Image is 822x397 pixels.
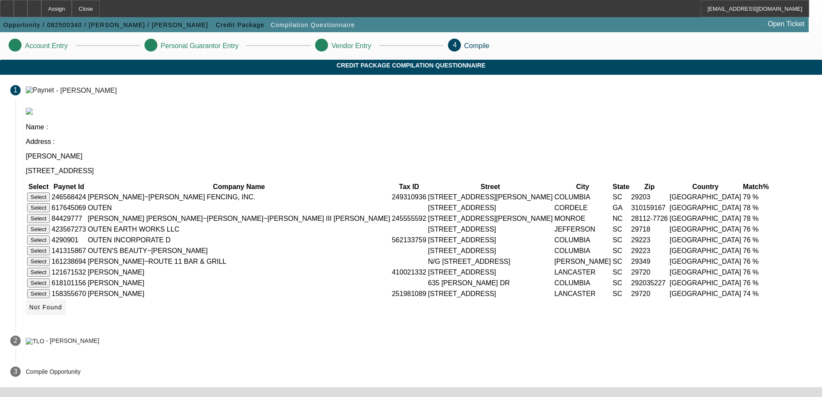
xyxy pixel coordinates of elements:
[631,183,668,191] th: Zip
[391,183,426,191] th: Tax ID
[554,235,611,245] td: COLUMBIA
[742,203,769,213] td: 78 %
[612,289,630,299] td: SC
[56,86,117,94] div: - [PERSON_NAME]
[27,257,50,266] button: Select
[428,192,553,202] td: [STREET_ADDRESS][PERSON_NAME]
[51,183,86,191] th: Paynet Id
[51,224,86,234] td: 423567273
[631,278,668,288] td: 292035227
[87,267,390,277] td: [PERSON_NAME]
[391,267,426,277] td: 410021332
[742,289,769,299] td: 74 %
[6,62,816,69] span: Credit Package Compilation Questionnaire
[631,214,668,223] td: 28112-7726
[612,224,630,234] td: SC
[554,183,611,191] th: City
[742,246,769,256] td: 76 %
[669,235,742,245] td: [GEOGRAPHIC_DATA]
[669,203,742,213] td: [GEOGRAPHIC_DATA]
[669,224,742,234] td: [GEOGRAPHIC_DATA]
[27,278,50,287] button: Select
[27,246,50,255] button: Select
[14,86,18,94] span: 1
[742,278,769,288] td: 76 %
[27,268,50,277] button: Select
[428,235,553,245] td: [STREET_ADDRESS]
[742,192,769,202] td: 79 %
[612,278,630,288] td: SC
[612,192,630,202] td: SC
[27,203,50,212] button: Select
[27,289,50,298] button: Select
[87,235,390,245] td: OUTEN INCORPORATE D
[51,214,86,223] td: 84429777
[612,214,630,223] td: NC
[26,138,812,146] p: Address :
[26,368,81,375] p: Compile Opportunity
[669,267,742,277] td: [GEOGRAPHIC_DATA]
[742,267,769,277] td: 76 %
[27,192,50,202] button: Select
[453,41,457,49] span: 4
[27,214,50,223] button: Select
[554,257,611,266] td: [PERSON_NAME]
[554,203,611,213] td: CORDELE
[742,224,769,234] td: 76 %
[464,42,490,50] p: Compile
[631,192,668,202] td: 29203
[26,153,812,160] p: [PERSON_NAME]
[669,246,742,256] td: [GEOGRAPHIC_DATA]
[87,214,390,223] td: [PERSON_NAME] [PERSON_NAME]~[PERSON_NAME]~[PERSON_NAME] III [PERSON_NAME]
[612,183,630,191] th: State
[669,183,742,191] th: Country
[26,338,44,345] img: TLO
[26,86,54,94] img: Paynet
[27,235,50,244] button: Select
[669,257,742,266] td: [GEOGRAPHIC_DATA]
[269,17,357,33] button: Compilation Questionnaire
[27,183,50,191] th: Select
[391,289,426,299] td: 251981089
[554,224,611,234] td: JEFFERSON
[631,257,668,266] td: 29349
[428,214,553,223] td: [STREET_ADDRESS][PERSON_NAME]
[51,235,86,245] td: 4290901
[428,267,553,277] td: [STREET_ADDRESS]
[26,123,812,131] p: Name :
[51,289,86,299] td: 158355670
[554,267,611,277] td: LANCASTER
[391,214,426,223] td: 245555592
[87,192,390,202] td: [PERSON_NAME]~[PERSON_NAME] FENCING, INC.
[161,42,239,50] p: Personal Guarantor Entry
[391,192,426,202] td: 249310936
[631,246,668,256] td: 29223
[46,338,99,345] div: - [PERSON_NAME]
[631,235,668,245] td: 29223
[428,246,553,256] td: [STREET_ADDRESS]
[51,267,86,277] td: 121671532
[612,246,630,256] td: SC
[51,192,86,202] td: 246568424
[669,289,742,299] td: [GEOGRAPHIC_DATA]
[428,224,553,234] td: [STREET_ADDRESS]
[669,192,742,202] td: [GEOGRAPHIC_DATA]
[669,214,742,223] td: [GEOGRAPHIC_DATA]
[26,167,812,175] p: [STREET_ADDRESS]
[554,289,611,299] td: LANCASTER
[764,17,808,31] a: Open Ticket
[742,257,769,266] td: 76 %
[631,267,668,277] td: 29720
[25,42,68,50] p: Account Entry
[27,225,50,234] button: Select
[612,235,630,245] td: SC
[612,203,630,213] td: GA
[631,203,668,213] td: 310159167
[87,203,390,213] td: OUTEN
[51,203,86,213] td: 617645069
[742,183,769,191] th: Match%
[554,192,611,202] td: COLUMBIA
[612,257,630,266] td: SC
[631,289,668,299] td: 29720
[428,278,553,288] td: 635 [PERSON_NAME] DR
